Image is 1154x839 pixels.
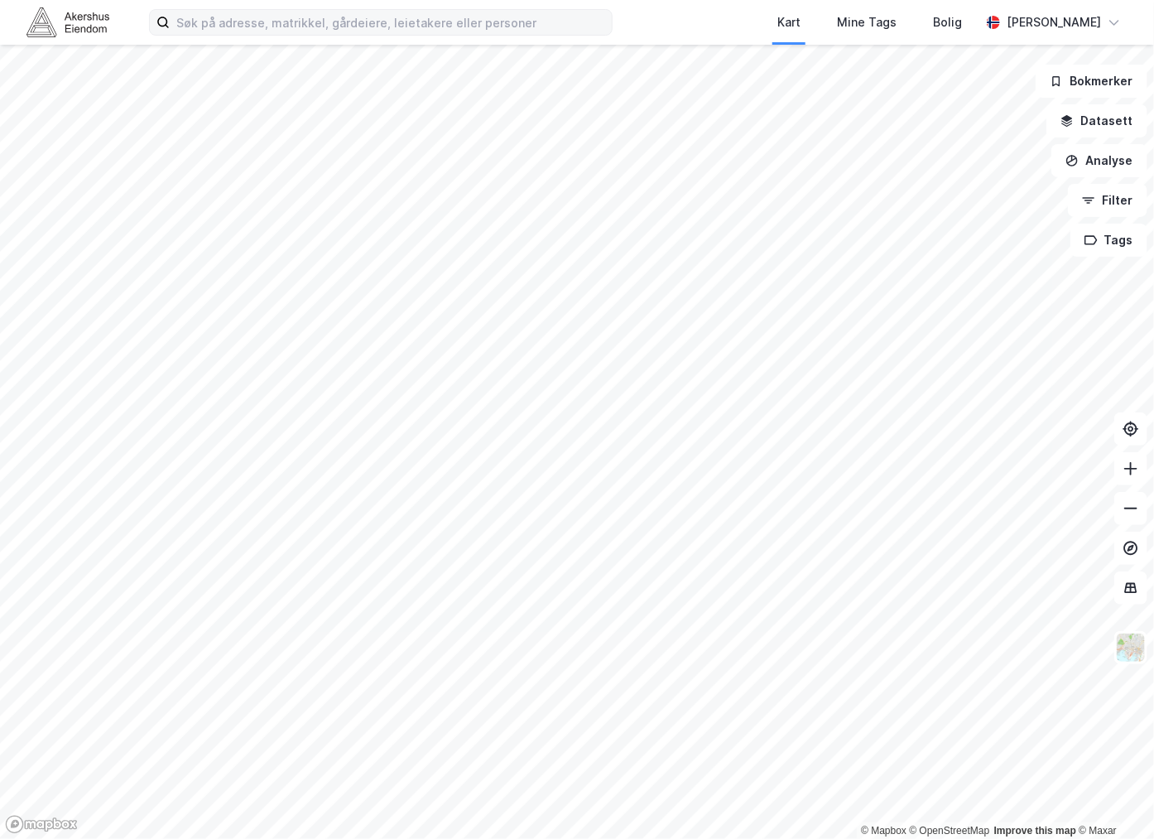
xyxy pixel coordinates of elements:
[933,12,962,32] div: Bolig
[837,12,897,32] div: Mine Tags
[777,12,801,32] div: Kart
[1071,759,1154,839] iframe: Chat Widget
[26,7,109,36] img: akershus-eiendom-logo.9091f326c980b4bce74ccdd9f866810c.svg
[1071,759,1154,839] div: Kontrollprogram for chat
[170,10,612,35] input: Søk på adresse, matrikkel, gårdeiere, leietakere eller personer
[1007,12,1101,32] div: [PERSON_NAME]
